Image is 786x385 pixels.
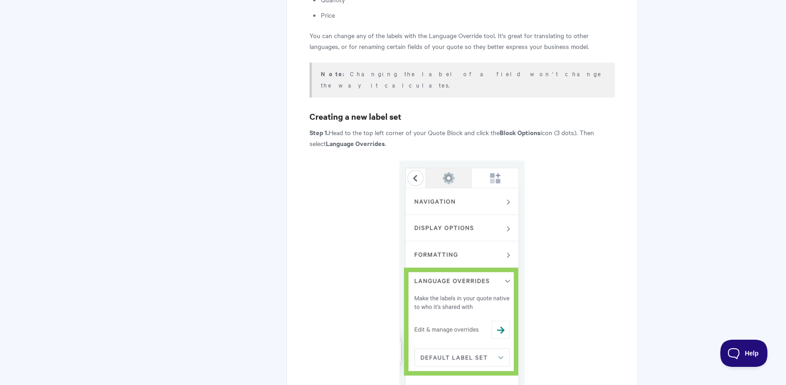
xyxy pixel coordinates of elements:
[321,69,350,78] strong: Note:
[720,340,768,367] iframe: Toggle Customer Support
[309,110,615,123] h3: Creating a new label set
[321,10,615,20] li: Price
[309,30,615,52] p: You can change any of the labels with the Language Override tool. It's great for translating to o...
[326,138,385,148] strong: Language Overrides
[309,127,615,149] p: Head to the top left corner of your Quote Block and click the icon (3 dots). Then select .
[321,68,604,90] p: Changing the label of a field won't change the way it calculates.
[500,127,540,137] strong: Block Options
[309,127,329,137] strong: Step 1.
